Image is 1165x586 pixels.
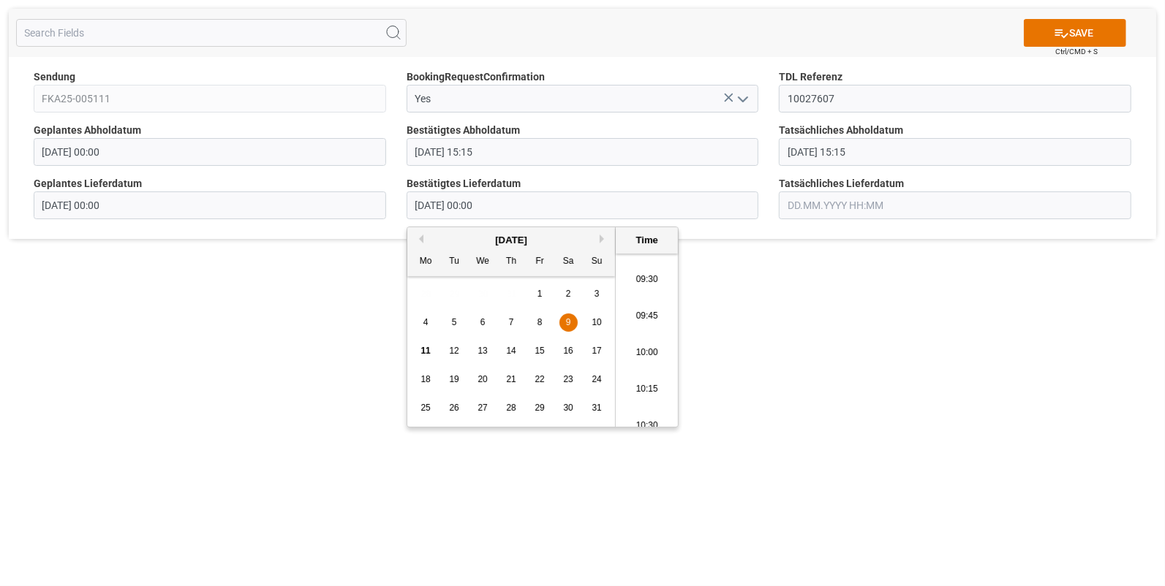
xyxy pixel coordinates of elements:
div: Choose Friday, August 1st, 2025 [531,285,549,303]
div: Choose Tuesday, August 19th, 2025 [445,370,464,389]
div: Su [588,253,606,271]
span: Ctrl/CMD + S [1055,46,1098,57]
button: Previous Month [415,235,423,243]
div: Fr [531,253,549,271]
span: 31 [592,403,601,413]
div: Choose Thursday, August 14th, 2025 [502,342,521,360]
div: Choose Thursday, August 28th, 2025 [502,399,521,417]
span: Bestätigtes Abholdatum [407,123,520,138]
div: Choose Tuesday, August 5th, 2025 [445,313,464,332]
div: Th [502,253,521,271]
div: Choose Wednesday, August 20th, 2025 [474,370,492,389]
div: Choose Saturday, August 9th, 2025 [559,313,578,332]
div: Sa [559,253,578,271]
button: Next Month [600,235,608,243]
span: 26 [449,403,459,413]
li: 10:15 [616,371,678,408]
div: Choose Thursday, August 21st, 2025 [502,370,521,389]
span: 24 [592,374,601,384]
div: Choose Friday, August 22nd, 2025 [531,370,549,389]
div: Choose Tuesday, August 26th, 2025 [445,399,464,417]
div: Choose Sunday, August 31st, 2025 [588,399,606,417]
span: Tatsächliches Abholdatum [779,123,903,138]
button: open menu [731,88,753,110]
div: Choose Thursday, August 7th, 2025 [502,313,521,332]
div: Choose Monday, August 4th, 2025 [417,313,435,332]
span: 11 [421,346,430,356]
input: DD.MM.YYYY HH:MM [779,191,1131,219]
span: 30 [563,403,573,413]
div: Tu [445,253,464,271]
span: 6 [480,317,486,327]
span: 20 [478,374,487,384]
span: BookingRequestConfirmation [407,69,545,85]
span: Tatsächliches Lieferdatum [779,176,904,191]
div: Choose Friday, August 15th, 2025 [531,342,549,360]
span: 17 [592,346,601,356]
div: Choose Sunday, August 24th, 2025 [588,370,606,389]
span: 9 [566,317,571,327]
div: Choose Saturday, August 16th, 2025 [559,342,578,360]
div: Choose Wednesday, August 27th, 2025 [474,399,492,417]
span: 1 [538,289,543,299]
div: Choose Sunday, August 10th, 2025 [588,313,606,332]
span: 5 [452,317,457,327]
div: Choose Friday, August 29th, 2025 [531,399,549,417]
button: SAVE [1024,19,1126,47]
span: 14 [506,346,516,356]
span: 12 [449,346,459,356]
input: DD.MM.YYYY HH:MM [34,191,386,219]
div: Choose Sunday, August 3rd, 2025 [588,285,606,303]
li: 10:00 [616,335,678,371]
li: 09:30 [616,262,678,298]
span: 25 [421,403,430,413]
span: 16 [563,346,573,356]
span: 23 [563,374,573,384]
span: 22 [535,374,544,384]
div: month 2025-08 [412,280,611,422]
div: Choose Saturday, August 23rd, 2025 [559,370,578,389]
input: DD.MM.YYYY HH:MM [34,138,386,166]
span: 27 [478,403,487,413]
div: Choose Saturday, August 30th, 2025 [559,399,578,417]
li: 10:30 [616,408,678,444]
span: Sendung [34,69,75,85]
span: 8 [538,317,543,327]
span: 18 [421,374,430,384]
div: [DATE] [407,233,615,248]
div: Choose Monday, August 11th, 2025 [417,342,435,360]
div: Choose Wednesday, August 13th, 2025 [474,342,492,360]
div: Choose Tuesday, August 12th, 2025 [445,342,464,360]
span: Geplantes Lieferdatum [34,176,142,191]
span: 29 [535,403,544,413]
span: 15 [535,346,544,356]
input: Search Fields [16,19,407,47]
span: 3 [595,289,600,299]
div: Choose Monday, August 25th, 2025 [417,399,435,417]
span: TDL Referenz [779,69,842,85]
span: 10 [592,317,601,327]
span: 7 [509,317,514,327]
div: Choose Sunday, August 17th, 2025 [588,342,606,360]
span: 13 [478,346,487,356]
span: 28 [506,403,516,413]
span: 4 [423,317,429,327]
span: 2 [566,289,571,299]
span: Geplantes Abholdatum [34,123,141,138]
div: We [474,253,492,271]
div: Time [619,233,674,248]
span: 19 [449,374,459,384]
div: Choose Friday, August 8th, 2025 [531,313,549,332]
li: 09:45 [616,298,678,335]
span: 21 [506,374,516,384]
input: DD.MM.YYYY HH:MM [407,191,759,219]
div: Mo [417,253,435,271]
input: DD.MM.YYYY HH:MM [779,138,1131,166]
span: Bestätigtes Lieferdatum [407,176,521,191]
div: Choose Saturday, August 2nd, 2025 [559,285,578,303]
div: Choose Monday, August 18th, 2025 [417,370,435,389]
input: DD.MM.YYYY HH:MM [407,138,759,166]
div: Choose Wednesday, August 6th, 2025 [474,313,492,332]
